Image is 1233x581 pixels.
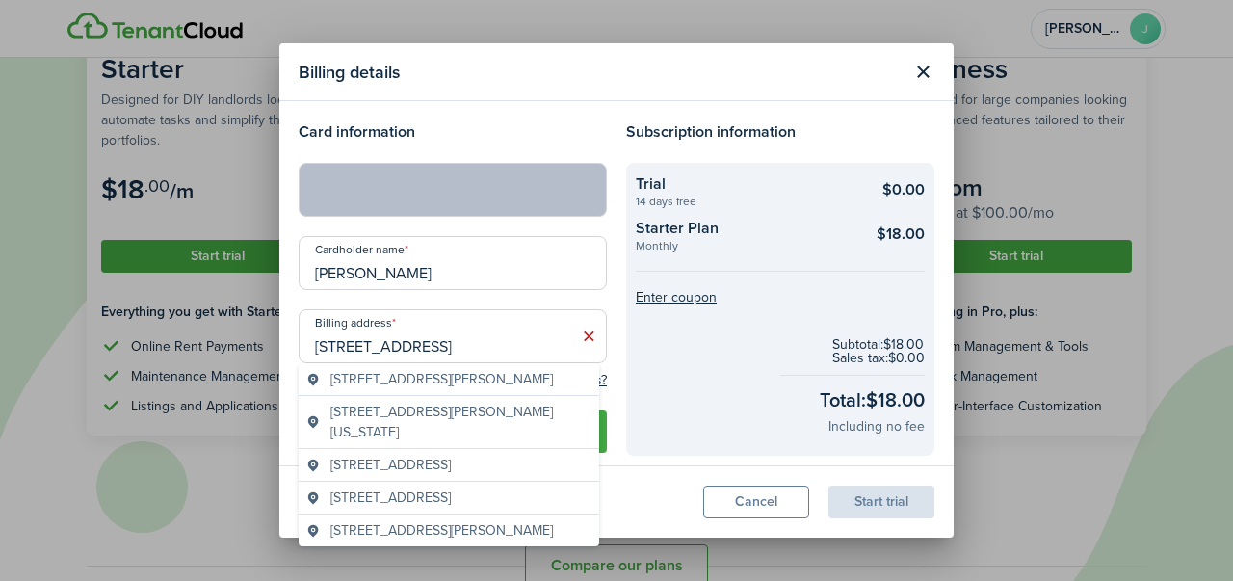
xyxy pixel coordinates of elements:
button: Enter coupon [636,291,717,304]
checkout-summary-item-title: Starter Plan [636,217,853,240]
input: Start typing the address and then select from the dropdown [299,309,607,363]
checkout-total-main: Total: $18.00 [820,385,925,414]
span: [STREET_ADDRESS][PERSON_NAME] [330,520,553,541]
h4: Card information [299,120,607,144]
span: [STREET_ADDRESS] [330,488,451,508]
checkout-summary-item-main-price: $0.00 [882,178,925,201]
modal-title: Billing details [299,53,902,91]
checkout-subtotal-item: Sales tax: $0.00 [832,352,925,365]
checkout-summary-item-title: Trial [636,172,853,196]
checkout-summary-item-description: Monthly [636,240,853,251]
h4: Subscription information [626,120,934,144]
checkout-subtotal-item: Subtotal: $18.00 [832,338,925,352]
iframe: Secure card payment input frame [311,181,594,199]
span: [STREET_ADDRESS] [330,455,451,475]
button: Cancel [703,486,809,518]
checkout-summary-item-description: 14 days free [636,196,853,207]
checkout-total-secondary: Including no fee [828,416,925,436]
checkout-summary-item-main-price: $18.00 [877,223,925,246]
span: [STREET_ADDRESS][PERSON_NAME] [330,369,553,389]
button: Close modal [906,56,939,89]
span: [STREET_ADDRESS][PERSON_NAME][US_STATE] [330,402,591,442]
